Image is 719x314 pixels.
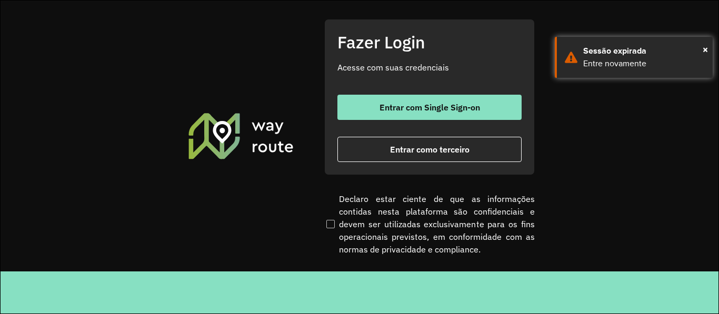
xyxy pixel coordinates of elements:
img: Roteirizador AmbevTech [187,112,295,160]
button: button [337,137,522,162]
button: button [337,95,522,120]
span: Entrar com Single Sign-on [380,103,480,112]
h2: Fazer Login [337,32,522,52]
div: Entre novamente [583,57,705,70]
label: Declaro estar ciente de que as informações contidas nesta plataforma são confidenciais e devem se... [324,193,535,256]
p: Acesse com suas credenciais [337,61,522,74]
span: Entrar como terceiro [390,145,470,154]
div: Sessão expirada [583,45,705,57]
button: Close [703,42,708,57]
span: × [703,42,708,57]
